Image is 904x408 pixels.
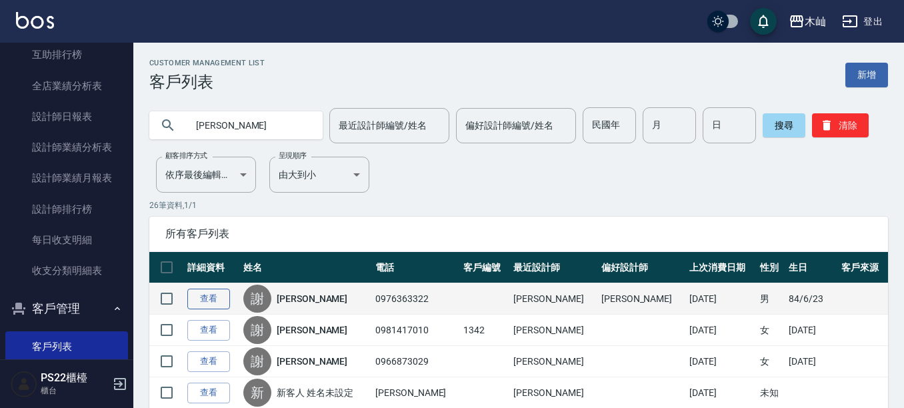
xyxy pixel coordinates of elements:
button: 木屾 [783,8,831,35]
th: 詳細資料 [184,252,240,283]
a: 設計師業績分析表 [5,132,128,163]
th: 生日 [785,252,838,283]
td: [PERSON_NAME] [510,346,598,377]
td: 0976363322 [372,283,460,315]
td: [PERSON_NAME] [510,315,598,346]
button: 客戶管理 [5,291,128,326]
img: Person [11,371,37,397]
td: 0981417010 [372,315,460,346]
label: 呈現順序 [279,151,307,161]
th: 最近設計師 [510,252,598,283]
button: 清除 [812,113,869,137]
a: 查看 [187,351,230,372]
td: [DATE] [686,315,757,346]
a: 設計師業績月報表 [5,163,128,193]
a: 互助排行榜 [5,39,128,70]
p: 26 筆資料, 1 / 1 [149,199,888,211]
a: 每日收支明細 [5,225,128,255]
td: [PERSON_NAME] [598,283,686,315]
th: 姓名 [240,252,372,283]
button: 登出 [837,9,888,34]
td: [PERSON_NAME] [510,283,598,315]
a: 查看 [187,289,230,309]
p: 櫃台 [41,385,109,397]
a: [PERSON_NAME] [277,292,347,305]
th: 上次消費日期 [686,252,757,283]
a: 設計師排行榜 [5,194,128,225]
th: 客戶來源 [838,252,888,283]
div: 謝 [243,347,271,375]
img: Logo [16,12,54,29]
div: 木屾 [805,13,826,30]
td: 女 [757,315,785,346]
th: 偏好設計師 [598,252,686,283]
a: 收支分類明細表 [5,255,128,286]
button: 搜尋 [763,113,805,137]
th: 電話 [372,252,460,283]
a: [PERSON_NAME] [277,323,347,337]
h2: Customer Management List [149,59,265,67]
div: 新 [243,379,271,407]
a: 新客人 姓名未設定 [277,386,353,399]
h3: 客戶列表 [149,73,265,91]
a: 設計師日報表 [5,101,128,132]
div: 由大到小 [269,157,369,193]
a: 查看 [187,320,230,341]
div: 謝 [243,285,271,313]
a: 查看 [187,383,230,403]
input: 搜尋關鍵字 [187,107,312,143]
td: [DATE] [785,315,838,346]
td: 84/6/23 [785,283,838,315]
label: 顧客排序方式 [165,151,207,161]
td: 1342 [460,315,510,346]
div: 依序最後編輯時間 [156,157,256,193]
a: 新增 [845,63,888,87]
td: 女 [757,346,785,377]
td: [DATE] [686,283,757,315]
td: 0966873029 [372,346,460,377]
h5: PS22櫃檯 [41,371,109,385]
th: 性別 [757,252,785,283]
a: 全店業績分析表 [5,71,128,101]
th: 客戶編號 [460,252,510,283]
button: save [750,8,777,35]
td: [DATE] [785,346,838,377]
a: [PERSON_NAME] [277,355,347,368]
span: 所有客戶列表 [165,227,872,241]
td: 男 [757,283,785,315]
td: [DATE] [686,346,757,377]
a: 客戶列表 [5,331,128,362]
div: 謝 [243,316,271,344]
